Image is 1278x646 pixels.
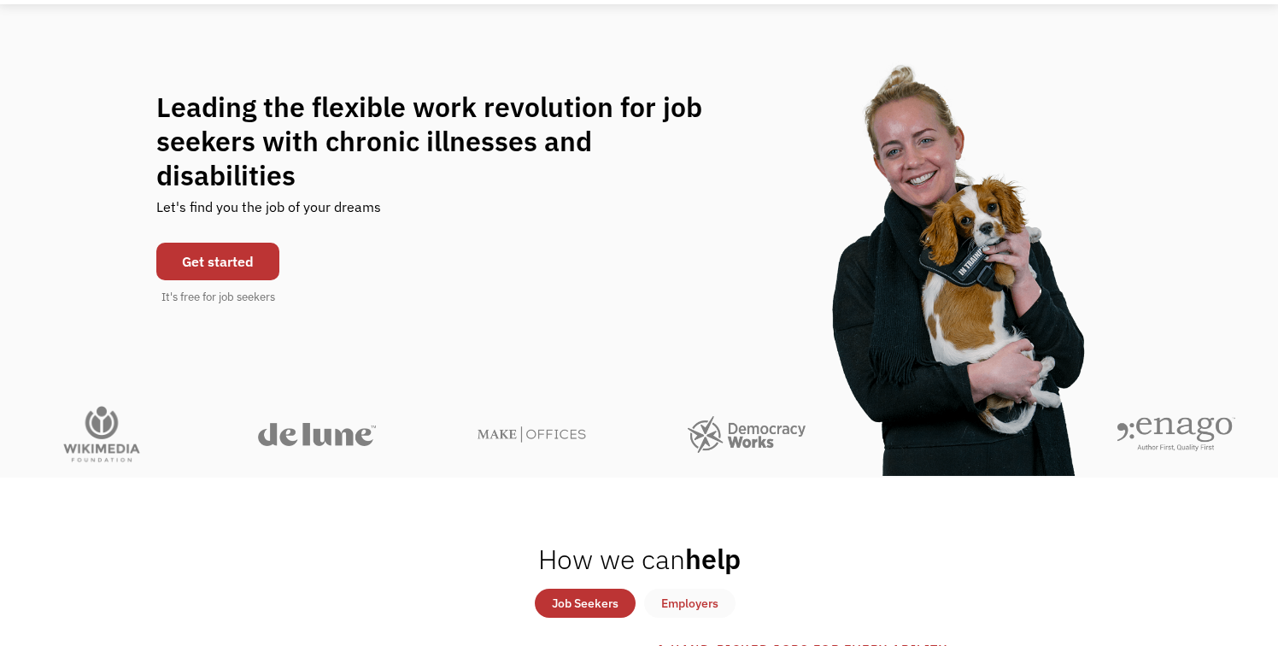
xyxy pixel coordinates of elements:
[661,593,718,614] div: Employers
[161,289,275,306] div: It's free for job seekers
[538,541,685,577] span: How we can
[156,243,279,280] a: Get started
[538,542,741,576] h2: help
[156,192,381,234] div: Let's find you the job of your dreams
[156,90,736,192] h1: Leading the flexible work revolution for job seekers with chronic illnesses and disabilities
[552,593,618,614] div: Job Seekers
